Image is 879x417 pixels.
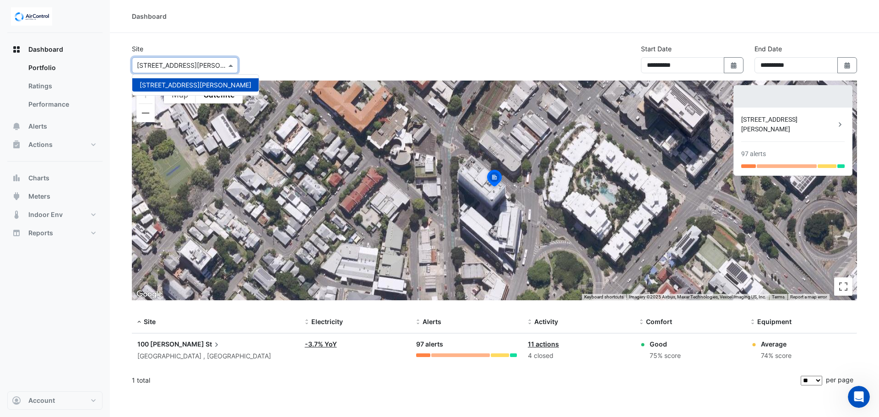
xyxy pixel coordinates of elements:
button: Account [7,391,103,410]
a: 11 actions [528,340,559,348]
ng-dropdown-panel: Options list [132,74,259,96]
span: Actions [28,140,53,149]
a: Terms [772,294,785,299]
label: End Date [754,44,782,54]
img: site-pin-selected.svg [484,168,505,190]
div: [STREET_ADDRESS][PERSON_NAME] [741,115,836,134]
div: 1 total [132,369,799,392]
div: Average [761,339,792,349]
span: Electricity [311,318,343,325]
div: 97 alerts [416,339,517,350]
button: Indoor Env [7,206,103,224]
label: Site [132,44,143,54]
span: St [206,339,221,349]
app-icon: Reports [12,228,21,238]
app-icon: Dashboard [12,45,21,54]
span: Reports [28,228,53,238]
span: Alerts [423,318,441,325]
span: Dashboard [28,45,63,54]
app-icon: Charts [12,173,21,183]
app-icon: Indoor Env [12,210,21,219]
app-icon: Alerts [12,122,21,131]
a: Performance [21,95,103,114]
span: Account [28,396,55,405]
button: Reports [7,224,103,242]
button: Meters [7,187,103,206]
span: Alerts [28,122,47,131]
button: Zoom out [136,104,155,122]
button: Dashboard [7,40,103,59]
app-icon: Meters [12,192,21,201]
a: Portfolio [21,59,103,77]
div: 4 closed [528,351,629,361]
img: Company Logo [11,7,52,26]
a: Open this area in Google Maps (opens a new window) [134,288,164,300]
span: Meters [28,192,50,201]
a: Ratings [21,77,103,95]
img: Google [134,288,164,300]
div: Dashboard [132,11,167,21]
span: Indoor Env [28,210,63,219]
a: -3.7% YoY [305,340,337,348]
span: Imagery ©2025 Airbus, Maxar Technologies, Vexcel Imaging US, Inc. [629,294,766,299]
span: [STREET_ADDRESS][PERSON_NAME] [140,81,251,89]
div: 75% score [650,351,681,361]
span: Comfort [646,318,672,325]
span: Equipment [757,318,792,325]
button: Actions [7,135,103,154]
app-icon: Actions [12,140,21,149]
span: Activity [534,318,558,325]
a: Report a map error [790,294,827,299]
fa-icon: Select Date [730,61,738,69]
div: 97 alerts [741,149,766,159]
div: [GEOGRAPHIC_DATA] , [GEOGRAPHIC_DATA] [137,351,294,362]
button: Keyboard shortcuts [584,294,624,300]
span: 100 [PERSON_NAME] [137,340,204,348]
div: Dashboard [7,59,103,117]
label: Start Date [641,44,672,54]
span: Site [144,318,156,325]
div: 74% score [761,351,792,361]
button: Toggle fullscreen view [834,277,852,296]
button: Alerts [7,117,103,135]
button: Charts [7,169,103,187]
fa-icon: Select Date [843,61,852,69]
span: Charts [28,173,49,183]
span: per page [826,376,853,384]
iframe: Intercom live chat [848,386,870,408]
div: Good [650,339,681,349]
